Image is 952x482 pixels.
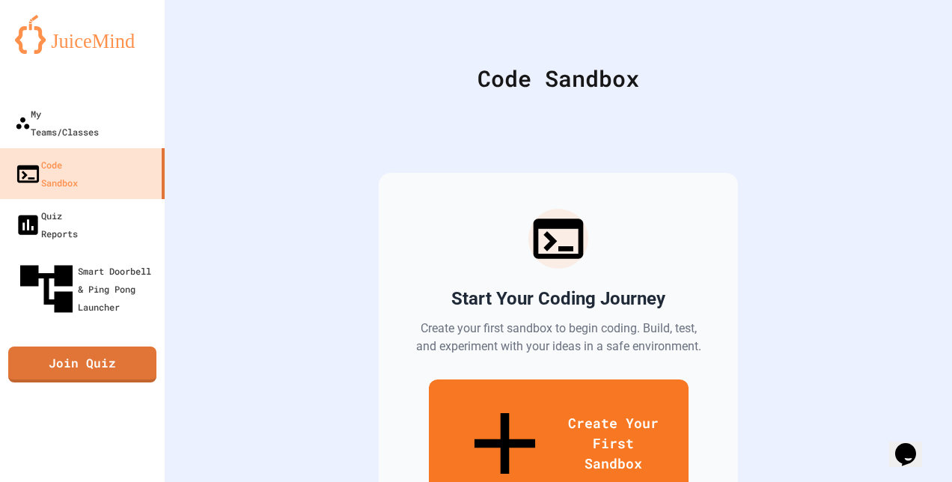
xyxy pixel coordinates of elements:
div: My Teams/Classes [15,105,99,141]
img: logo-orange.svg [15,15,150,54]
div: Quiz Reports [15,207,78,242]
a: Join Quiz [8,347,156,382]
div: Code Sandbox [15,156,78,192]
div: Code Sandbox [202,61,915,95]
h2: Start Your Coding Journey [451,287,665,311]
p: Create your first sandbox to begin coding. Build, test, and experiment with your ideas in a safe ... [415,320,702,356]
iframe: chat widget [889,422,937,467]
div: Smart Doorbell & Ping Pong Launcher [15,257,159,320]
